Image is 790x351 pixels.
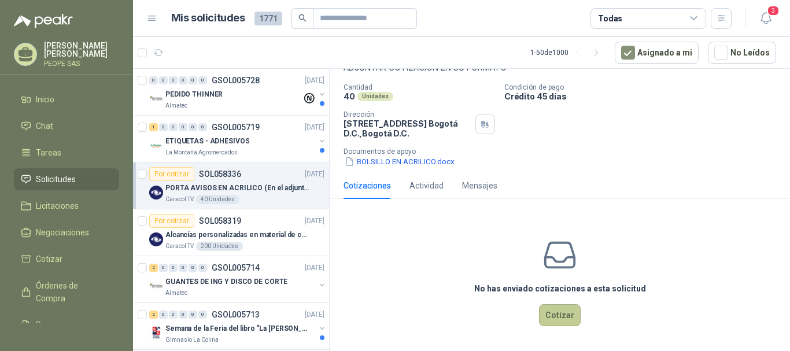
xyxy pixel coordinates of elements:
p: [DATE] [305,309,324,320]
a: 2 0 0 0 0 0 GSOL005714[DATE] Company LogoGUANTES DE ING Y DISCO DE CORTEAlmatec [149,261,327,298]
p: PORTA AVISOS EN ACRILICO (En el adjunto mas informacion) [165,183,309,194]
div: 200 Unidades [196,242,243,251]
div: 0 [179,123,187,131]
p: [DATE] [305,75,324,86]
p: [STREET_ADDRESS] Bogotá D.C. , Bogotá D.C. [344,119,471,138]
p: SOL058336 [199,170,241,178]
p: Documentos de apoyo [344,147,785,156]
a: Remisiones [14,314,119,336]
div: 0 [189,264,197,272]
div: 0 [189,76,197,84]
a: Chat [14,115,119,137]
a: Órdenes de Compra [14,275,119,309]
img: Logo peakr [14,14,73,28]
a: 2 0 0 0 0 0 GSOL005713[DATE] Company LogoSemana de la Feria del libro "La [PERSON_NAME]"Gimnasio ... [149,308,327,345]
p: SOL058319 [199,217,241,225]
span: 3 [767,5,780,16]
span: Inicio [36,93,54,106]
div: Unidades [357,92,393,101]
p: [PERSON_NAME] [PERSON_NAME] [44,42,119,58]
p: PEOPE SAS [44,60,119,67]
div: 0 [149,76,158,84]
p: Semana de la Feria del libro "La [PERSON_NAME]" [165,323,309,334]
a: Por cotizarSOL058319[DATE] Company LogoAlcancías personalizadas en material de cerámica (VER ADJU... [133,209,329,256]
span: Tareas [36,146,61,159]
p: Condición de pago [504,83,785,91]
p: ETIQUETAS - ADHESIVOS [165,136,249,147]
p: GSOL005713 [212,311,260,319]
p: Almatec [165,289,187,298]
div: 0 [169,264,178,272]
div: Todas [598,12,622,25]
a: Negociaciones [14,221,119,243]
div: 0 [198,311,207,319]
div: 0 [169,311,178,319]
a: Cotizar [14,248,119,270]
div: Por cotizar [149,214,194,228]
h1: Mis solicitudes [171,10,245,27]
span: Negociaciones [36,226,89,239]
div: 0 [179,311,187,319]
p: [DATE] [305,263,324,274]
button: No Leídos [708,42,776,64]
div: 0 [179,264,187,272]
p: Crédito 45 días [504,91,785,101]
p: Caracol TV [165,242,194,251]
div: 0 [159,264,168,272]
p: GUANTES DE ING Y DISCO DE CORTE [165,276,287,287]
p: La Montaña Agromercados [165,148,238,157]
div: 0 [179,76,187,84]
a: Inicio [14,88,119,110]
img: Company Logo [149,186,163,199]
p: Almatec [165,101,187,110]
button: BOLSILLO EN ACRILICO.docx [344,156,456,168]
div: 0 [159,311,168,319]
p: GSOL005728 [212,76,260,84]
div: 2 [149,311,158,319]
a: Por cotizarSOL058336[DATE] Company LogoPORTA AVISOS EN ACRILICO (En el adjunto mas informacion)Ca... [133,162,329,209]
p: Caracol TV [165,195,194,204]
span: Remisiones [36,319,79,331]
p: GSOL005714 [212,264,260,272]
a: Tareas [14,142,119,164]
span: Cotizar [36,253,62,265]
div: 0 [198,76,207,84]
p: [DATE] [305,169,324,180]
div: Cotizaciones [344,179,391,192]
div: 1 - 50 de 1000 [530,43,606,62]
div: 0 [169,123,178,131]
img: Company Logo [149,326,163,340]
span: Licitaciones [36,199,79,212]
p: Alcancías personalizadas en material de cerámica (VER ADJUNTO) [165,230,309,241]
img: Company Logo [149,92,163,106]
button: Asignado a mi [615,42,699,64]
button: Cotizar [539,304,581,326]
div: 1 [149,123,158,131]
div: 0 [159,123,168,131]
span: Chat [36,120,53,132]
p: [DATE] [305,122,324,133]
div: Mensajes [462,179,497,192]
h3: No has enviado cotizaciones a esta solicitud [474,282,646,295]
div: 2 [149,264,158,272]
p: GSOL005719 [212,123,260,131]
p: PEDIDO THINNER [165,89,223,100]
div: 0 [189,311,197,319]
span: search [298,14,307,22]
p: 40 [344,91,355,101]
div: 0 [198,123,207,131]
div: Por cotizar [149,167,194,181]
a: Solicitudes [14,168,119,190]
div: 0 [198,264,207,272]
div: 0 [159,76,168,84]
span: 1771 [254,12,282,25]
img: Company Logo [149,279,163,293]
div: Actividad [409,179,444,192]
img: Company Logo [149,139,163,153]
p: [DATE] [305,216,324,227]
a: 0 0 0 0 0 0 GSOL005728[DATE] Company LogoPEDIDO THINNERAlmatec [149,73,327,110]
a: 1 0 0 0 0 0 GSOL005719[DATE] Company LogoETIQUETAS - ADHESIVOSLa Montaña Agromercados [149,120,327,157]
span: Órdenes de Compra [36,279,108,305]
span: Solicitudes [36,173,76,186]
button: 3 [755,8,776,29]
